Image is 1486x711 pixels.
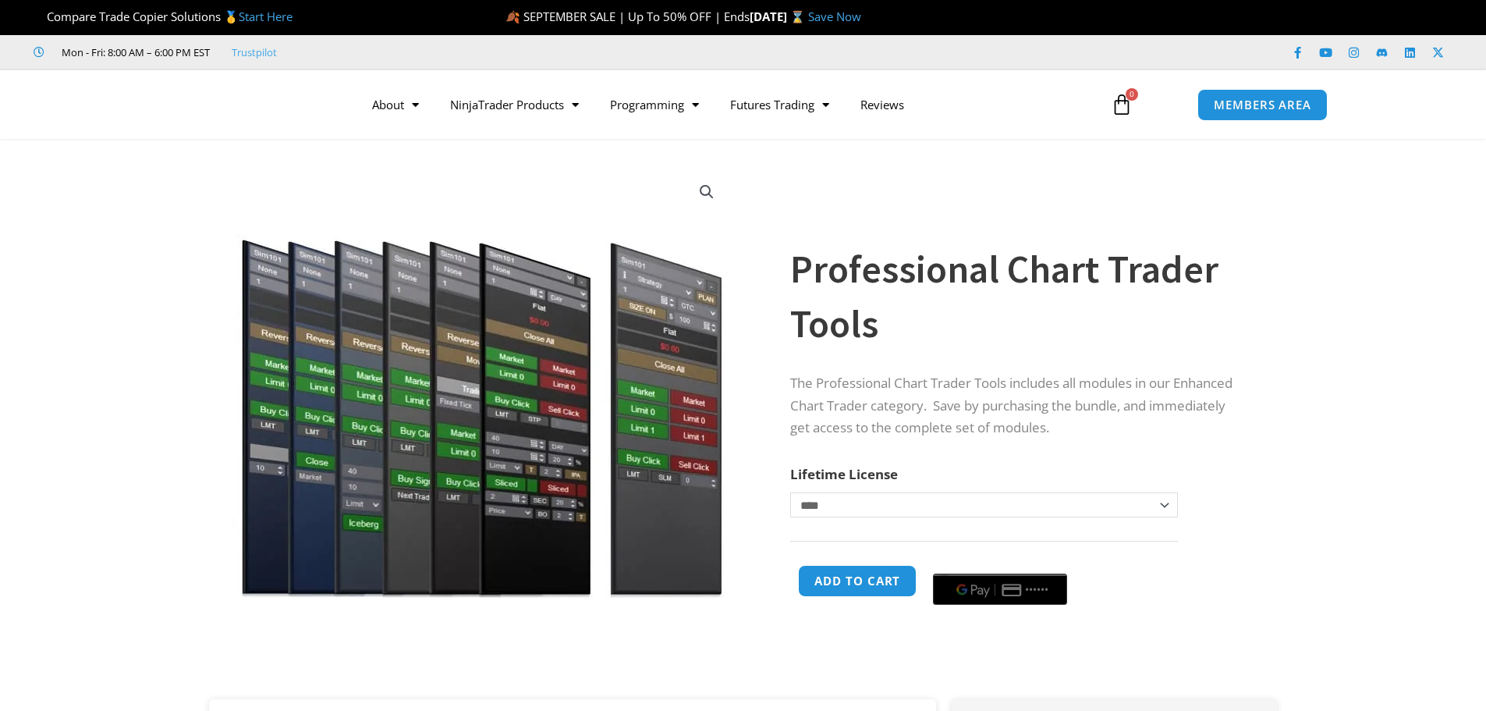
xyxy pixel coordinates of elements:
a: View full-screen image gallery [693,178,721,206]
img: LogoAI | Affordable Indicators – NinjaTrader [158,76,326,133]
a: MEMBERS AREA [1197,89,1328,121]
button: Buy with GPay [933,574,1067,605]
span: 0 [1126,88,1138,101]
span: Compare Trade Copier Solutions 🥇 [34,9,293,24]
a: Trustpilot [232,43,277,62]
a: Futures Trading [715,87,845,123]
strong: [DATE] ⌛ [750,9,808,24]
a: NinjaTrader Products [434,87,594,123]
a: 0 [1087,82,1156,127]
a: Programming [594,87,715,123]
a: About [356,87,434,123]
nav: Menu [356,87,1093,123]
span: 🍂 SEPTEMBER SALE | Up To 50% OFF | Ends [505,9,750,24]
button: Add to cart [798,565,917,597]
a: Save Now [808,9,861,24]
span: Mon - Fri: 8:00 AM – 6:00 PM EST [58,43,210,62]
h1: Professional Chart Trader Tools [790,242,1246,351]
img: 🏆 [34,11,46,23]
span: MEMBERS AREA [1214,99,1311,111]
text: •••••• [1026,585,1049,595]
iframe: Secure payment input frame [930,563,1070,564]
a: Reviews [845,87,920,123]
label: Lifetime License [790,465,898,483]
a: Start Here [239,9,293,24]
p: The Professional Chart Trader Tools includes all modules in our Enhanced Chart Trader category. S... [790,372,1246,440]
img: ProfessionalToolsBundlePage | Affordable Indicators – NinjaTrader [231,166,732,598]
